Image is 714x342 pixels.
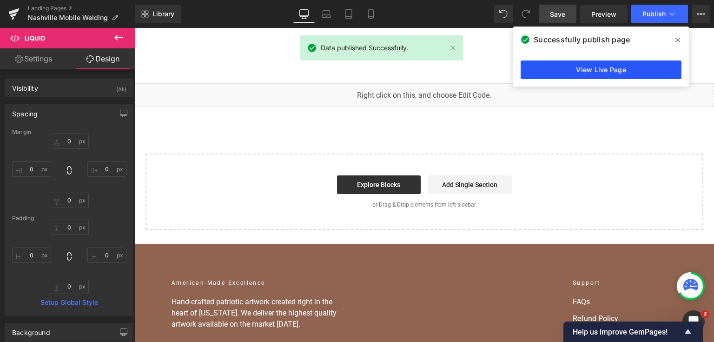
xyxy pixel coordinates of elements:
[12,215,126,221] div: Padding
[87,161,126,177] input: 0
[521,60,681,79] a: View Live Page
[692,5,710,23] button: More
[12,79,38,92] div: Visibility
[152,10,174,18] span: Library
[573,326,694,337] button: Show survey - Help us improve GemPages!
[494,5,513,23] button: Undo
[534,34,630,45] span: Successfully publish page
[682,310,705,333] iframe: Intercom live chat
[701,310,709,318] span: 2
[50,193,89,208] input: 0
[69,48,137,69] a: Design
[203,148,286,166] a: Explore Blocks
[360,5,382,23] a: Mobile
[315,5,337,23] a: Laptop
[631,5,688,23] button: Publish
[50,220,89,235] input: 0
[580,5,628,23] a: Preview
[26,174,554,180] p: or Drag & Drop elements from left sidebar
[438,285,542,296] a: Refund Policy
[573,328,682,336] span: Help us improve GemPages!
[12,299,126,306] a: Setup Global Style
[591,9,616,19] span: Preview
[50,134,89,149] input: 0
[438,302,542,313] a: Privacy Policy
[12,129,126,135] div: Margin
[516,5,535,23] button: Redo
[12,105,38,118] div: Spacing
[87,248,126,263] input: 0
[642,10,666,18] span: Publish
[50,279,89,294] input: 0
[12,323,50,336] div: Background
[294,148,377,166] a: Add Single Section
[438,251,542,259] h2: Support
[28,5,135,12] a: Landing Pages
[293,5,315,23] a: Desktop
[550,9,565,19] span: Save
[37,251,214,259] h2: American-Made Excellence
[116,79,126,94] div: (All)
[37,268,214,302] p: Hand-crafted patriotic artwork created right in the heart of [US_STATE]. We deliver the highest q...
[135,5,181,23] a: New Library
[321,43,409,53] span: Data published Successfully.
[12,161,51,177] input: 0
[438,268,542,280] a: FAQs
[12,248,51,263] input: 0
[337,5,360,23] a: Tablet
[28,14,108,21] span: Nashville Mobile Welding
[25,34,45,42] span: Liquid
